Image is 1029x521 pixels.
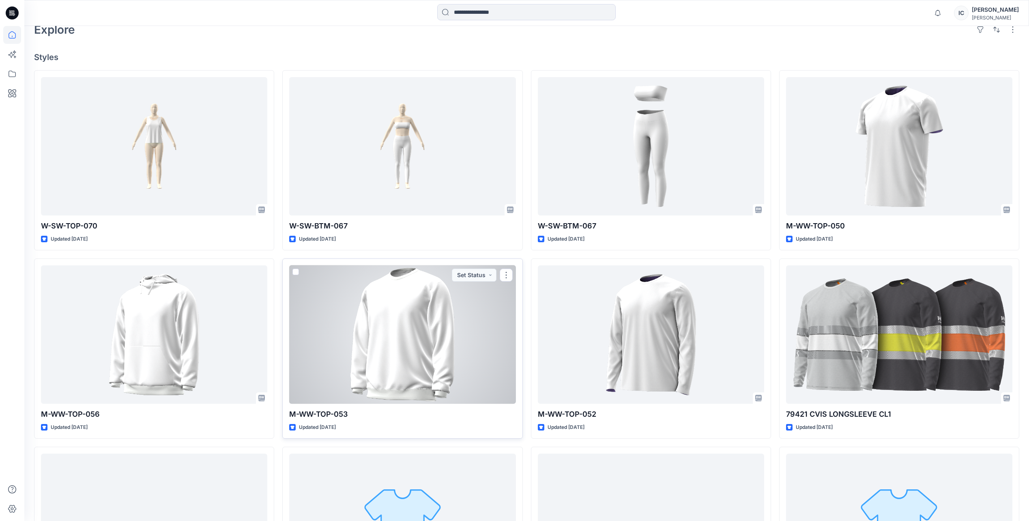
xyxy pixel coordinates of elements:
[548,423,584,432] p: Updated [DATE]
[41,409,267,420] p: M-WW-TOP-056
[51,235,88,243] p: Updated [DATE]
[34,52,1019,62] h4: Styles
[538,409,764,420] p: M-WW-TOP-052
[289,220,516,232] p: W-SW-BTM-067
[972,5,1019,15] div: [PERSON_NAME]
[289,409,516,420] p: M-WW-TOP-053
[954,6,969,20] div: IC
[538,265,764,404] a: M-WW-TOP-052
[786,265,1012,404] a: 79421 CVIS LONGSLEEVE CL1
[299,235,336,243] p: Updated [DATE]
[41,77,267,215] a: W-SW-TOP-070
[41,220,267,232] p: W-SW-TOP-070
[786,220,1012,232] p: M-WW-TOP-050
[786,77,1012,215] a: M-WW-TOP-050
[34,23,75,36] h2: Explore
[538,220,764,232] p: W-SW-BTM-067
[289,77,516,215] a: W-SW-BTM-067
[972,15,1019,21] div: [PERSON_NAME]
[41,265,267,404] a: M-WW-TOP-056
[786,409,1012,420] p: 79421 CVIS LONGSLEEVE CL1
[538,77,764,215] a: W-SW-BTM-067
[51,423,88,432] p: Updated [DATE]
[289,265,516,404] a: M-WW-TOP-053
[796,235,833,243] p: Updated [DATE]
[299,423,336,432] p: Updated [DATE]
[796,423,833,432] p: Updated [DATE]
[548,235,584,243] p: Updated [DATE]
